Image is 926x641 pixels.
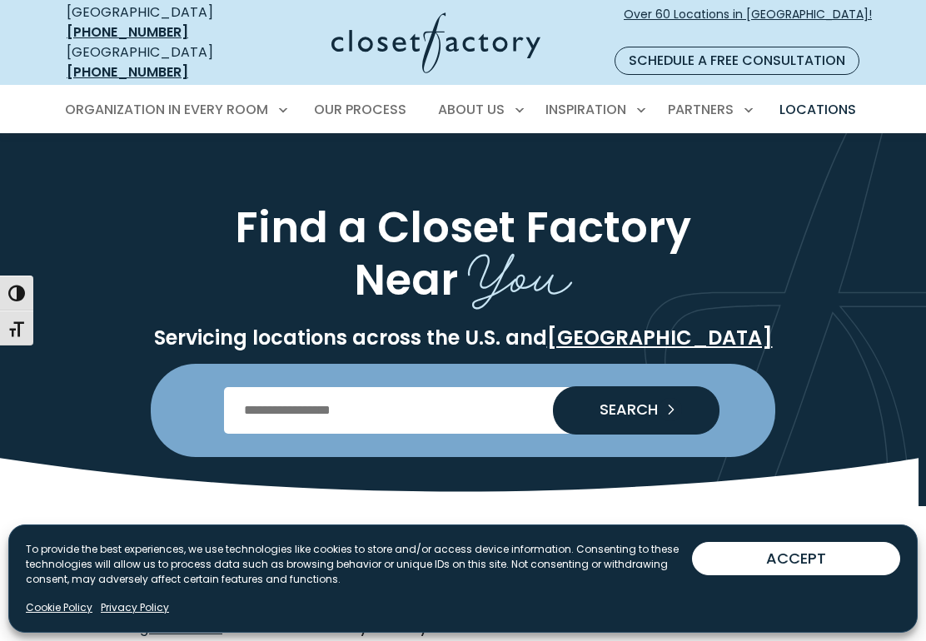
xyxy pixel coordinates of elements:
span: 60+ Locations, Coast to Coast [243,519,684,560]
p: To provide the best experiences, we use technologies like cookies to store and/or access device i... [26,542,692,587]
a: [PHONE_NUMBER] [67,62,188,82]
div: [GEOGRAPHIC_DATA] [67,2,248,42]
p: Servicing locations across the U.S. and [78,325,848,350]
input: Enter Postal Code [224,387,703,434]
button: ACCEPT [692,542,900,575]
a: [GEOGRAPHIC_DATA] [547,324,773,351]
button: Search our Nationwide Locations [553,386,719,435]
span: You [468,226,572,315]
a: Schedule a Free Consultation [615,47,859,75]
span: Inspiration [545,100,626,119]
span: Partners [668,100,734,119]
span: Organization in Every Room [65,100,268,119]
span: About Us [438,100,505,119]
a: [PHONE_NUMBER] [67,22,188,42]
span: Near [354,250,458,310]
span: Locations [779,100,856,119]
span: SEARCH [586,402,658,417]
a: Cookie Policy [26,600,92,615]
a: Privacy Policy [101,600,169,615]
div: [GEOGRAPHIC_DATA] [67,42,248,82]
nav: Primary Menu [53,87,873,133]
strong: Enter your postal code above or and we will connect you with your nearest team. [78,598,830,637]
span: Our Process [314,100,406,119]
span: Over 60 Locations in [GEOGRAPHIC_DATA]! [624,6,872,41]
span: Find a Closet Factory [235,197,691,257]
img: Closet Factory Logo [331,12,540,73]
